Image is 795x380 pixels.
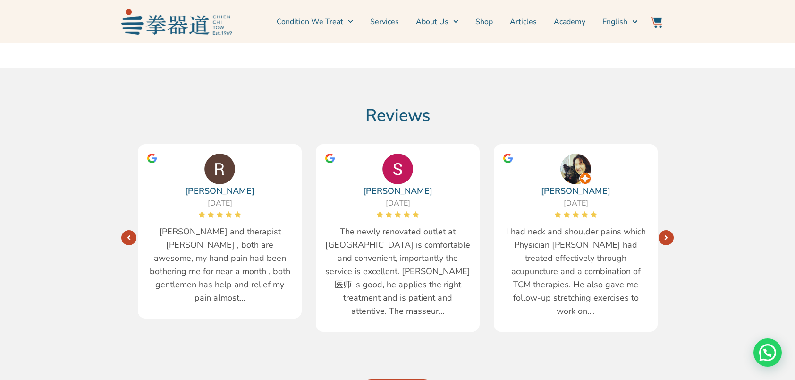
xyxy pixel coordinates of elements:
img: Sharon Lim [382,154,413,184]
a: Services [370,10,399,34]
span: [DATE] [386,198,410,208]
img: Li-Ling Sitoh [560,154,591,184]
span: [DATE] [564,198,588,208]
img: Roy Chan [204,154,235,184]
span: The newly renovated outlet at [GEOGRAPHIC_DATA] is comfortable and convenient, importantly the se... [325,225,470,318]
a: Next [121,230,136,245]
a: Academy [554,10,585,34]
a: [PERSON_NAME] [363,184,432,198]
a: Condition We Treat [277,10,353,34]
nav: Menu [237,10,638,34]
a: Switch to English [602,10,637,34]
h2: Reviews [126,105,669,126]
a: Shop [475,10,493,34]
span: English [602,16,627,27]
div: Need help? WhatsApp contact [753,338,782,367]
img: Website Icon-03 [651,17,662,28]
span: [PERSON_NAME] and therapist [PERSON_NAME] , both are awesome, my hand pain had been bothering me ... [147,225,292,304]
span: [DATE] [208,198,232,208]
span: I had neck and shoulder pains which Physician [PERSON_NAME] had treated effectively through acupu... [503,225,648,318]
a: About Us [416,10,458,34]
a: [PERSON_NAME] [185,184,254,198]
a: Articles [510,10,537,34]
a: Next [659,230,674,245]
a: [PERSON_NAME] [541,184,610,198]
